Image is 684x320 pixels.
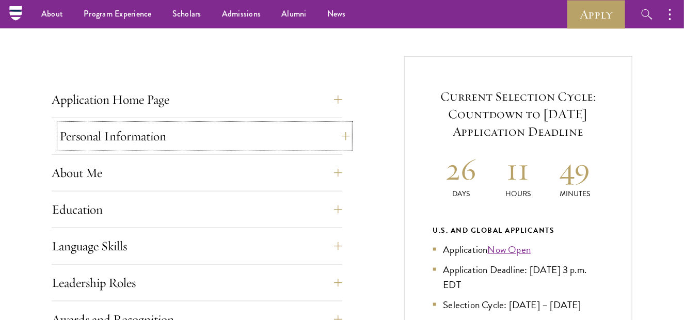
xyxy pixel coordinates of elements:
[433,188,490,199] p: Days
[433,224,604,237] div: U.S. and Global Applicants
[547,188,603,199] p: Minutes
[52,197,342,222] button: Education
[52,87,342,112] button: Application Home Page
[52,234,342,259] button: Language Skills
[547,150,603,188] h2: 49
[59,124,350,149] button: Personal Information
[488,242,531,257] a: Now Open
[52,161,342,185] button: About Me
[433,88,604,140] h5: Current Selection Cycle: Countdown to [DATE] Application Deadline
[433,150,490,188] h2: 26
[490,188,547,199] p: Hours
[433,242,604,257] li: Application
[433,297,604,312] li: Selection Cycle: [DATE] – [DATE]
[433,262,604,292] li: Application Deadline: [DATE] 3 p.m. EDT
[52,270,342,295] button: Leadership Roles
[490,150,547,188] h2: 11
